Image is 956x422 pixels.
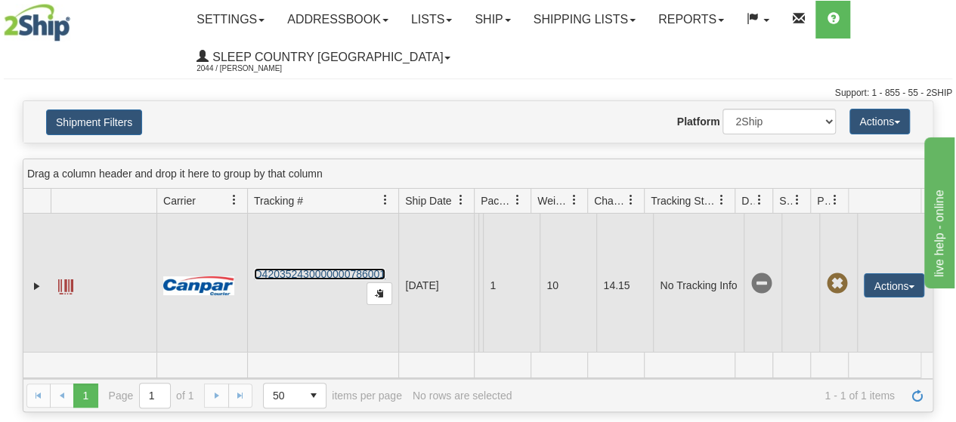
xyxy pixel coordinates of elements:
[594,193,626,208] span: Charge
[779,193,792,208] span: Shipment Issues
[647,1,735,39] a: Reports
[73,383,97,408] span: Page 1
[276,1,400,39] a: Addressbook
[822,187,848,213] a: Pickup Status filter column settings
[109,383,194,408] span: Page of 1
[474,214,478,357] td: Blu Sleep Cherine CA QC Laval H7L 4R9
[58,273,73,297] a: Label
[23,159,933,189] div: grid grouping header
[46,109,142,135] button: Shipment Filters
[302,383,326,408] span: select
[185,39,462,76] a: Sleep Country [GEOGRAPHIC_DATA] 2044 / [PERSON_NAME]
[817,193,830,208] span: Pickup Status
[4,87,952,100] div: Support: 1 - 855 - 55 - 2SHIP
[905,383,930,408] a: Refresh
[784,187,810,213] a: Shipment Issues filter column settings
[11,9,140,27] div: live help - online
[537,193,569,208] span: Weight
[463,1,521,39] a: Ship
[163,276,234,295] img: 14 - Canpar
[505,187,531,213] a: Packages filter column settings
[562,187,587,213] a: Weight filter column settings
[864,273,924,297] button: Actions
[185,1,276,39] a: Settings
[921,134,954,288] iframe: chat widget
[163,193,196,208] span: Carrier
[596,214,653,357] td: 14.15
[651,193,716,208] span: Tracking Status
[849,109,910,134] button: Actions
[540,214,596,357] td: 10
[398,214,474,357] td: [DATE]
[448,187,474,213] a: Ship Date filter column settings
[273,388,292,403] span: 50
[483,214,540,357] td: 1
[522,1,647,39] a: Shipping lists
[677,114,720,129] label: Platform
[4,4,70,42] img: logo2044.jpg
[413,390,512,402] div: No rows are selected
[750,273,772,294] span: No Tracking Info
[373,187,398,213] a: Tracking # filter column settings
[263,383,402,408] span: items per page
[405,193,451,208] span: Ship Date
[29,279,45,294] a: Expand
[209,51,443,63] span: Sleep Country [GEOGRAPHIC_DATA]
[522,390,895,402] span: 1 - 1 of 1 items
[367,282,392,305] button: Copy to clipboard
[478,214,483,357] td: [PERSON_NAME] [PERSON_NAME] CA BC SURREY V3S 5W5
[140,383,170,408] input: Page 1
[481,193,512,208] span: Packages
[196,61,310,76] span: 2044 / [PERSON_NAME]
[618,187,644,213] a: Charge filter column settings
[709,187,735,213] a: Tracking Status filter column settings
[221,187,247,213] a: Carrier filter column settings
[747,187,772,213] a: Delivery Status filter column settings
[254,268,385,280] a: D420352430000000786001
[653,214,744,357] td: No Tracking Info
[400,1,463,39] a: Lists
[254,193,303,208] span: Tracking #
[263,383,326,408] span: Page sizes drop down
[826,273,847,294] span: Pickup Not Assigned
[741,193,754,208] span: Delivery Status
